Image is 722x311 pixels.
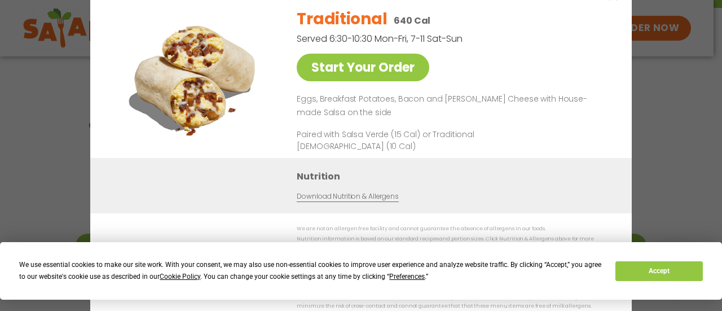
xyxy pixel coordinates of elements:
span: Cookie Policy [160,273,200,281]
h2: Traditional [297,7,387,31]
h3: Nutrition [297,169,615,183]
div: We use essential cookies to make our site work. With your consent, we may also use non-essential ... [19,259,602,283]
p: Eggs, Breakfast Potatoes, Bacon and [PERSON_NAME] Cheese with House-made Salsa on the side [297,93,605,120]
p: Served 6:30-10:30 Mon-Fri, 7-11 Sat-Sun [297,32,551,46]
p: Paired with Salsa Verde (15 Cal) or Traditional [DEMOGRAPHIC_DATA] (10 Cal) [297,128,505,152]
p: 640 Cal [394,14,430,28]
a: Start Your Order [297,54,429,81]
span: Preferences [389,273,425,281]
button: Accept [615,261,702,281]
p: Nutrition information is based on our standard recipes and portion sizes. Click Nutrition & Aller... [297,235,609,252]
p: While our menu includes foods that are made without dairy, our restaurants are not dairy free. We... [297,294,609,311]
p: We are not an allergen free facility and cannot guarantee the absence of allergens in our foods. [297,225,609,233]
a: Download Nutrition & Allergens [297,191,398,202]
